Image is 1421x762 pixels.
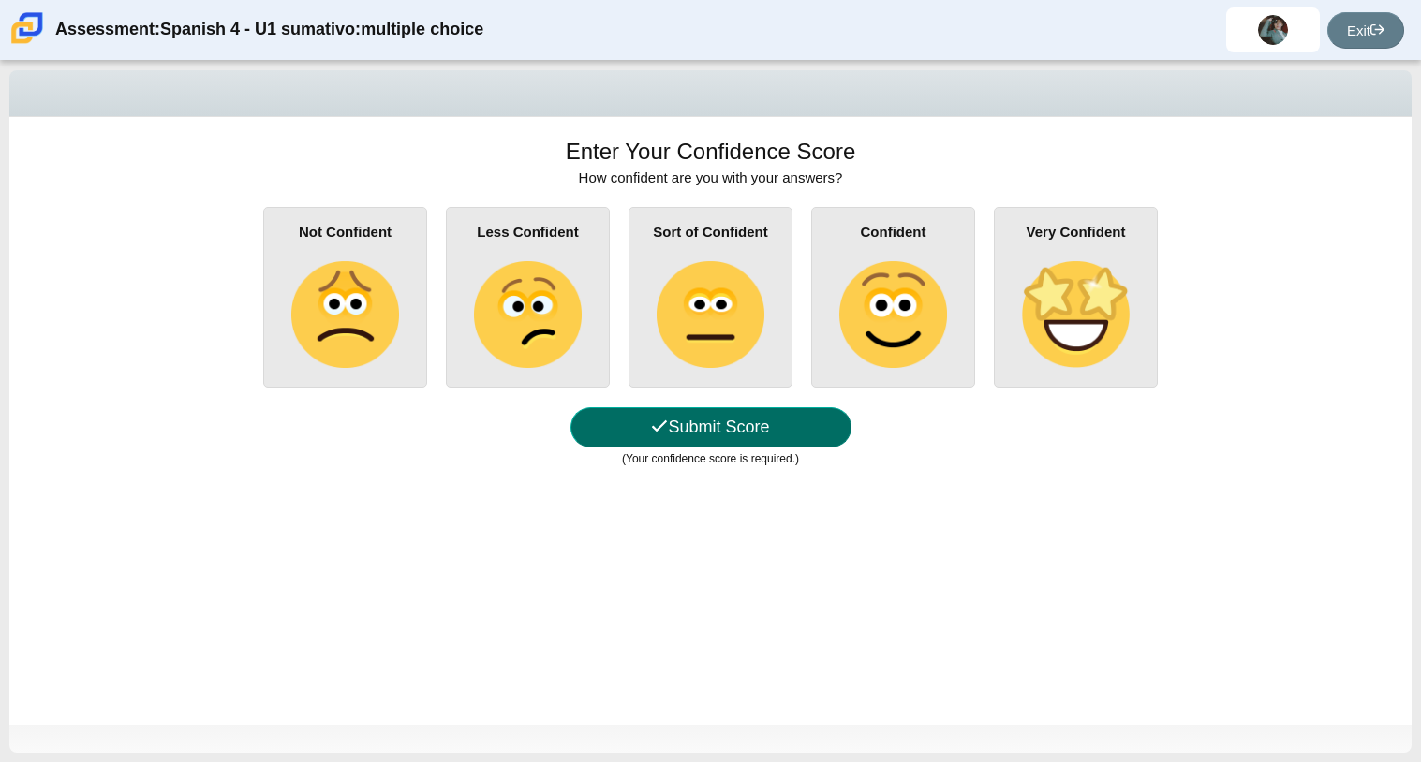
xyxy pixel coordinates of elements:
b: Not Confident [299,224,392,240]
img: star-struck-face.png [1022,261,1129,368]
b: Less Confident [477,224,578,240]
b: Confident [861,224,926,240]
thspan: Exit [1347,22,1370,38]
thspan: ) [795,452,799,465]
img: slightly-frowning-face.png [291,261,398,368]
thspan: (Your confidence score is required. [622,452,795,465]
thspan: multiple choice [361,18,483,41]
b: Sort of Confident [653,224,767,240]
a: Carmen School of Science & Technology [7,35,47,51]
span: How confident are you with your answers? [579,169,843,185]
h1: Enter Your Confidence Score [566,136,856,168]
img: neutral-face.png [657,261,763,368]
img: jessica.carrillo.SztyAc [1258,15,1288,45]
img: Carmen School of Science & Technology [7,8,47,48]
b: Very Confident [1027,224,1126,240]
thspan: Assessment: [55,18,160,41]
thspan: Spanish 4 - U1 sumativo: [160,18,361,41]
button: Submit Score [570,407,851,447]
img: slightly-smiling-face.png [839,261,946,368]
img: confused-face.png [474,261,581,368]
a: Exit [1327,12,1404,49]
